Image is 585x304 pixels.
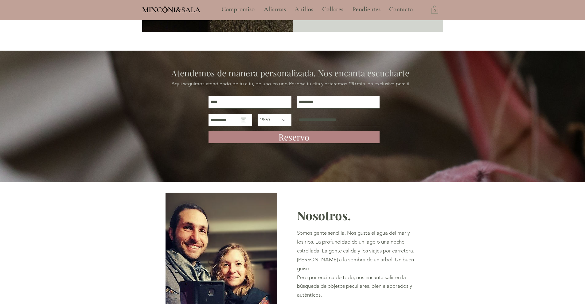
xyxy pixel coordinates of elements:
[349,2,384,17] p: Pendientes
[290,2,318,17] a: Anillos
[291,2,316,17] p: Anillos
[431,5,438,13] a: Carrito con 0 ítems
[297,207,412,224] h1: Nosotros.
[348,2,384,17] a: Pendientes
[241,117,246,122] button: Abrir calendario
[209,131,380,143] button: Reservo
[386,2,416,17] p: Contacto
[297,273,415,300] p: Pero por encima de todo, nos encanta salir en la búsqueda de objetos peculiares, bien elaborados ...
[297,229,415,273] p: Somos gente sencilla. Nos gusta el agua del mar y los ríos. La profundidad de un lago o una noche...
[434,9,436,13] text: 0
[162,6,168,13] img: Minconi Sala
[384,2,418,17] a: Contacto
[259,2,290,17] a: Alianzas
[205,2,430,17] nav: Sitio
[217,2,259,17] a: Compromiso
[218,2,258,17] p: Compromiso
[261,2,289,17] p: Alianzas
[318,2,348,17] a: Collares
[142,5,201,14] span: MINCONI&SALA
[289,81,411,87] span: Reserva tu cita y estaremos *30 min. en exclusivo para ti.
[171,67,409,79] span: Atendemos de manera personalizada. Nos encanta escucharte
[142,4,201,14] a: MINCONI&SALA
[279,131,309,143] span: Reservo
[319,2,346,17] p: Collares
[171,81,289,87] span: Aquí seguimos atendiendo de tu a tu, de uno en uno.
